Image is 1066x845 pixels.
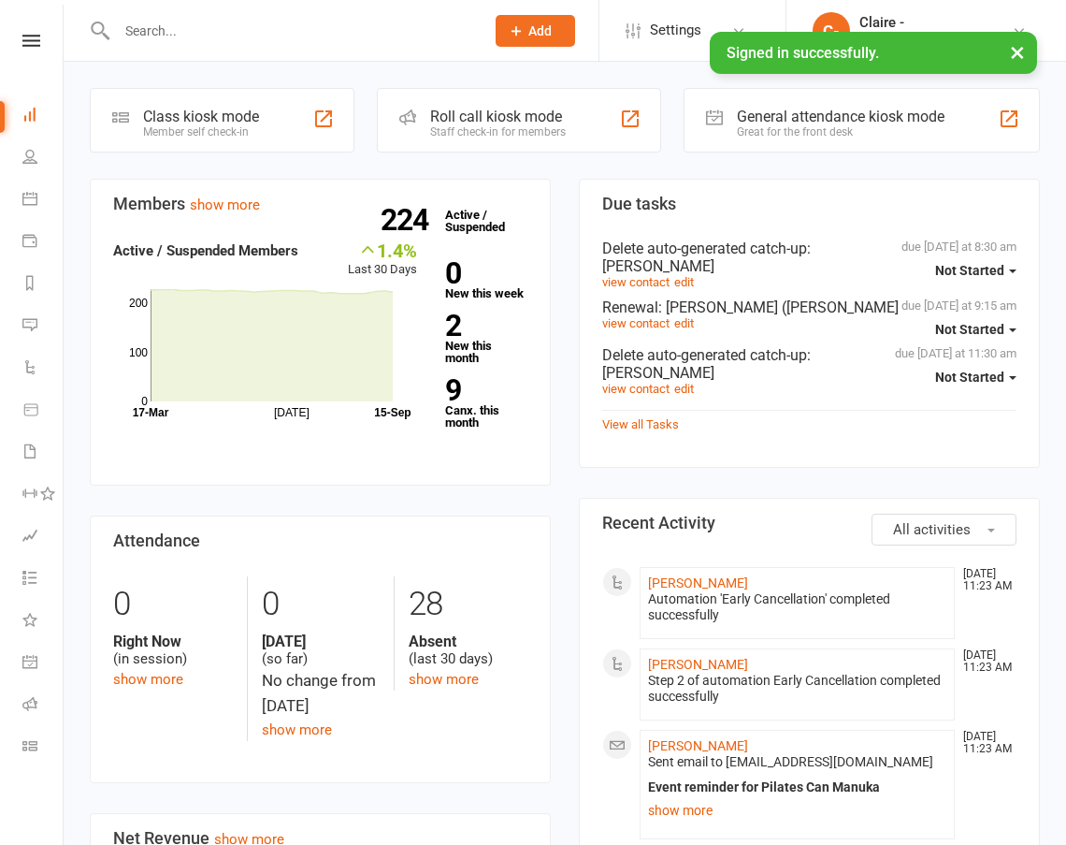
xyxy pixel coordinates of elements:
[190,197,260,213] a: show more
[445,259,520,287] strong: 0
[22,643,65,685] a: General attendance kiosk mode
[648,797,946,823] a: show more
[430,108,566,125] div: Roll call kiosk mode
[262,633,381,650] strong: [DATE]
[602,299,1016,316] div: Renewal
[381,206,436,234] strong: 224
[602,417,679,431] a: View all Tasks
[935,313,1016,346] button: Not Started
[22,727,65,769] a: Class kiosk mode
[22,390,65,432] a: Product Sales
[674,275,694,289] a: edit
[602,240,1016,275] div: Delete auto-generated catch-up
[602,346,1016,382] div: Delete auto-generated catch-up
[859,14,975,31] div: Claire -
[348,240,417,260] div: 1.4%
[113,671,183,688] a: show more
[445,376,520,404] strong: 9
[445,312,527,364] a: 2New this month
[602,346,811,382] span: : [PERSON_NAME]
[22,180,65,222] a: Calendar
[409,671,479,688] a: show more
[262,668,381,719] div: No change from [DATE]
[813,12,850,50] div: C-
[409,633,527,668] div: (last 30 days)
[602,240,811,275] span: : [PERSON_NAME]
[954,731,1016,755] time: [DATE] 11:23 AM
[602,195,1016,213] h3: Due tasks
[262,721,332,738] a: show more
[430,125,566,138] div: Staff check-in for members
[445,312,520,340] strong: 2
[935,263,1004,278] span: Not Started
[648,738,748,753] a: [PERSON_NAME]
[262,576,381,633] div: 0
[113,532,527,550] h3: Attendance
[737,108,944,125] div: General attendance kiosk mode
[658,299,899,316] span: : [PERSON_NAME] ([PERSON_NAME]
[872,514,1016,546] button: All activities
[445,259,527,299] a: 0New this week
[935,370,1004,385] span: Not Started
[111,18,471,44] input: Search...
[113,242,298,259] strong: Active / Suspended Members
[436,195,518,247] a: 224Active / Suspended
[727,44,879,62] span: Signed in successfully.
[409,633,527,650] strong: Absent
[674,382,694,396] a: edit
[648,657,748,672] a: [PERSON_NAME]
[893,521,971,538] span: All activities
[954,568,1016,592] time: [DATE] 11:23 AM
[648,591,946,623] div: Automation 'Early Cancellation' completed successfully
[602,316,670,330] a: view contact
[648,779,946,795] div: Event reminder for Pilates Can Manuka
[113,633,233,668] div: (in session)
[409,576,527,633] div: 28
[143,108,259,125] div: Class kiosk mode
[954,649,1016,674] time: [DATE] 11:23 AM
[445,376,527,429] a: 9Canx. this month
[143,125,259,138] div: Member self check-in
[602,382,670,396] a: view contact
[22,685,65,727] a: Roll call kiosk mode
[674,316,694,330] a: edit
[262,633,381,668] div: (so far)
[602,275,670,289] a: view contact
[22,222,65,264] a: Payments
[528,23,552,38] span: Add
[648,673,946,705] div: Step 2 of automation Early Cancellation completed successfully
[22,138,65,180] a: People
[650,9,701,51] span: Settings
[22,95,65,138] a: Dashboard
[348,240,417,280] div: Last 30 Days
[1001,32,1034,72] button: ×
[22,517,65,559] a: Assessments
[648,754,933,769] span: Sent email to [EMAIL_ADDRESS][DOMAIN_NAME]
[648,575,748,590] a: [PERSON_NAME]
[113,633,233,650] strong: Right Now
[935,322,1004,337] span: Not Started
[22,264,65,306] a: Reports
[113,195,527,213] h3: Members
[113,576,233,633] div: 0
[859,31,975,48] div: Pilates Can Manuka
[22,601,65,643] a: What's New
[602,514,1016,532] h3: Recent Activity
[496,15,575,47] button: Add
[737,125,944,138] div: Great for the front desk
